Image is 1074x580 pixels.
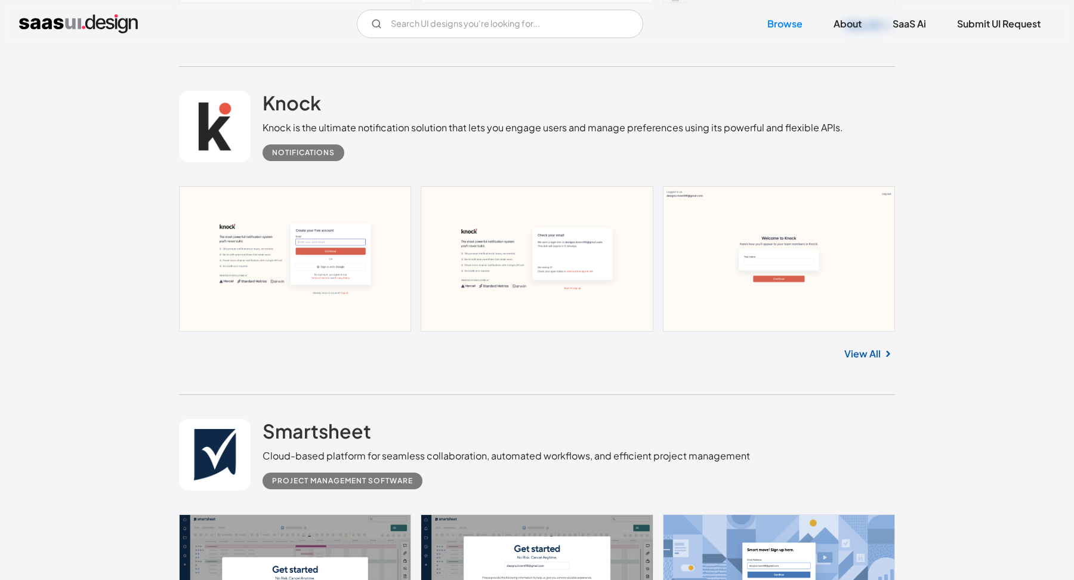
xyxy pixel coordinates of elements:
a: Knock [263,91,321,121]
form: Email Form [357,10,643,38]
div: Notifications [272,146,335,160]
h2: Knock [263,91,321,115]
a: About [819,11,876,37]
div: Project Management Software [272,474,413,488]
div: Knock is the ultimate notification solution that lets you engage users and manage preferences usi... [263,121,843,135]
a: home [19,14,138,33]
a: Submit UI Request [943,11,1055,37]
div: Cloud-based platform for seamless collaboration, automated workflows, and efficient project manag... [263,449,750,463]
h2: Smartsheet [263,419,371,443]
a: View All [844,347,881,361]
a: Browse [753,11,817,37]
a: SaaS Ai [878,11,940,37]
input: Search UI designs you're looking for... [357,10,643,38]
a: Smartsheet [263,419,371,449]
